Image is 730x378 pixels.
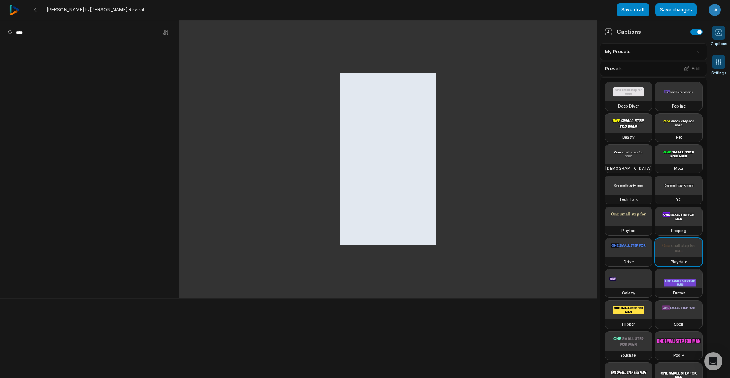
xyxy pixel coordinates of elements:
[711,26,727,47] button: Captions
[704,352,722,370] div: Open Intercom Messenger
[672,103,686,109] h3: Popline
[673,352,684,358] h3: Pod P
[622,134,635,140] h3: Beasty
[671,228,686,234] h3: Popping
[618,103,639,109] h3: Deep Diver
[674,321,683,327] h3: Spell
[624,259,634,265] h3: Drive
[622,321,635,327] h3: Flipper
[621,228,636,234] h3: Playfair
[605,165,652,171] h3: [DEMOGRAPHIC_DATA]
[672,290,686,296] h3: Turban
[676,196,682,202] h3: YC
[676,134,682,140] h3: Pet
[47,7,144,13] span: [PERSON_NAME] Is [PERSON_NAME] Reveal
[9,5,19,15] img: reap
[711,70,726,76] span: Settings
[600,43,707,60] div: My Presets
[619,196,638,202] h3: Tech Talk
[605,28,641,36] div: Captions
[600,62,707,76] div: Presets
[617,3,649,16] button: Save draft
[671,259,687,265] h3: Playdate
[655,3,697,16] button: Save changes
[682,64,702,74] button: Edit
[620,352,637,358] h3: Youshaei
[711,55,726,76] button: Settings
[622,290,635,296] h3: Galaxy
[711,41,727,47] span: Captions
[674,165,683,171] h3: Mozi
